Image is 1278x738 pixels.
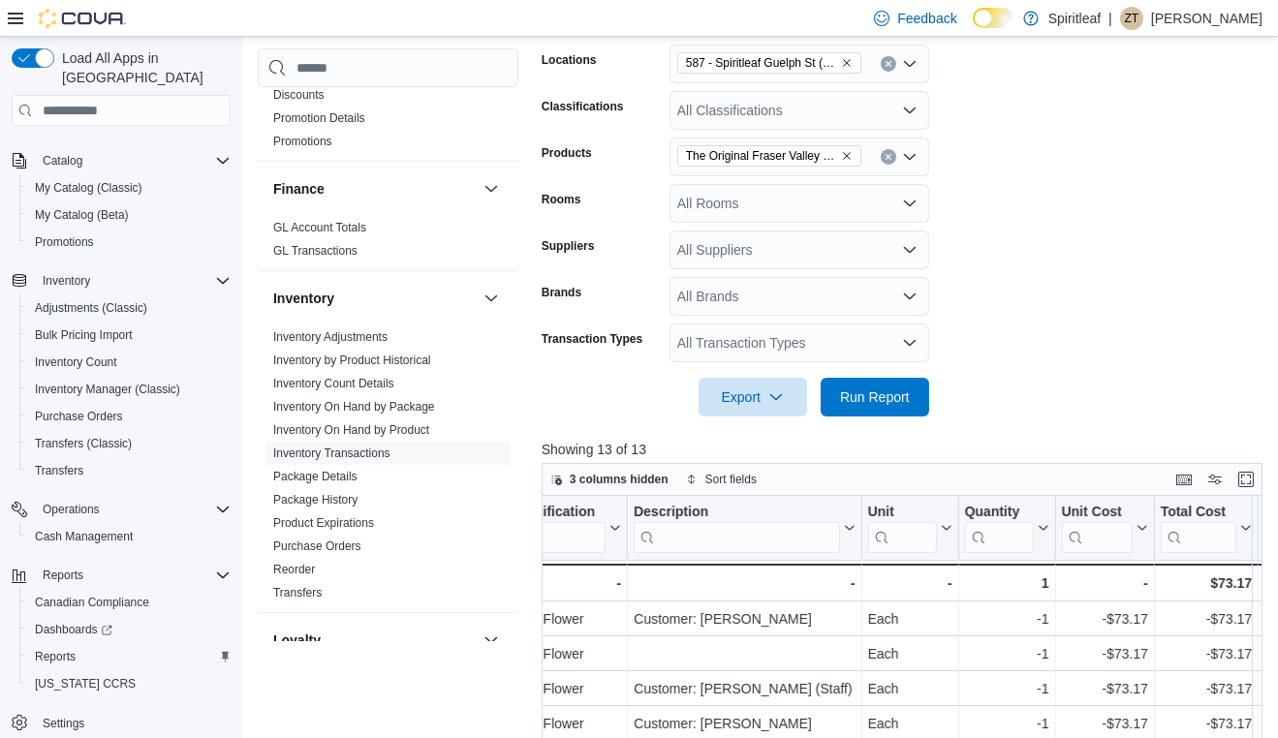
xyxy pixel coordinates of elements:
button: Keyboard shortcuts [1172,468,1196,491]
span: Inventory Transactions [273,446,390,461]
div: -1 [965,642,1049,665]
div: Dried Flower [507,712,621,735]
a: Promotions [273,135,332,148]
button: Purchase Orders [19,403,238,430]
span: Transfers (Classic) [27,432,231,455]
button: Run Report [821,378,929,416]
span: Reports [27,645,231,668]
span: Promotion Details [273,110,365,126]
a: Dashboards [27,618,120,641]
div: Classification [507,504,606,522]
a: Adjustments (Classic) [27,296,155,320]
button: Canadian Compliance [19,589,238,616]
a: Inventory Manager (Classic) [27,378,188,401]
button: Reports [35,564,91,587]
div: Discounts & Promotions [258,83,518,161]
span: Washington CCRS [27,672,231,695]
div: -1 [965,712,1049,735]
button: Operations [4,496,238,523]
label: Transaction Types [542,331,642,347]
div: Total Cost [1161,504,1236,553]
button: Adjustments (Classic) [19,294,238,322]
input: Dark Mode [973,8,1013,28]
span: My Catalog (Beta) [35,207,129,223]
a: GL Transactions [273,244,358,258]
span: Inventory Count [35,354,117,370]
a: Package Details [273,470,358,483]
div: Each [868,607,952,630]
button: Catalog [35,149,90,172]
div: Customer: [PERSON_NAME] [634,712,855,735]
button: Description [634,504,855,553]
div: Each [868,642,952,665]
a: Promotion Details [273,111,365,125]
button: Open list of options [902,289,918,304]
button: Open list of options [902,335,918,351]
a: GL Account Totals [273,221,366,234]
label: Suppliers [542,238,595,254]
div: -1 [965,677,1049,700]
button: Promotions [19,229,238,256]
button: Unit [867,504,951,553]
div: -$73.17 [1062,712,1148,735]
a: Reports [27,645,83,668]
a: Package History [273,493,358,507]
span: Inventory [43,273,90,289]
button: Quantity [964,504,1048,553]
a: Inventory On Hand by Package [273,400,435,414]
a: Transfers [273,586,322,600]
button: Cash Management [19,523,238,550]
span: Purchase Orders [27,405,231,428]
span: 587 - Spiritleaf Guelph St ([GEOGRAPHIC_DATA]) [686,53,837,73]
div: - [867,571,951,595]
label: Classifications [542,99,624,114]
button: Reports [19,643,238,670]
a: Inventory Count [27,351,125,374]
span: Dashboards [35,622,112,637]
div: Description [634,504,839,553]
span: Package Details [273,469,358,484]
label: Brands [542,285,581,300]
button: Inventory [480,287,503,310]
h3: Finance [273,179,325,199]
button: My Catalog (Classic) [19,174,238,201]
button: My Catalog (Beta) [19,201,238,229]
span: Promotions [273,134,332,149]
button: Enter fullscreen [1234,468,1258,491]
span: Feedback [897,9,956,28]
span: My Catalog (Beta) [27,203,231,227]
span: Inventory Count [27,351,231,374]
span: Reorder [273,562,315,577]
a: Transfers [27,459,91,482]
span: Transfers [27,459,231,482]
div: - [507,571,621,595]
span: Promotions [27,231,231,254]
span: Reports [35,649,76,664]
a: Product Expirations [273,516,374,530]
span: Canadian Compliance [35,595,149,610]
div: -$73.17 [1161,712,1252,735]
button: Remove 587 - Spiritleaf Guelph St (Georgetown) from selection in this group [841,57,853,69]
button: Loyalty [273,630,476,650]
span: Operations [35,498,231,521]
button: Classification [507,504,621,553]
button: Sort fields [678,468,764,491]
div: Unit Cost [1061,504,1132,522]
span: Settings [35,711,231,735]
span: Run Report [840,387,910,407]
span: Adjustments (Classic) [27,296,231,320]
h3: Loyalty [273,630,321,650]
a: Inventory On Hand by Product [273,423,429,437]
a: Promotions [27,231,102,254]
button: Open list of options [902,149,918,165]
span: Package History [273,492,358,507]
a: Reorder [273,563,315,576]
a: My Catalog (Classic) [27,176,150,200]
a: Canadian Compliance [27,591,157,614]
div: Inventory [258,325,518,612]
button: Finance [273,179,476,199]
div: -$73.17 [1161,642,1252,665]
button: Unit Cost [1061,504,1147,553]
button: Transfers [19,457,238,484]
span: Product Expirations [273,515,374,531]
